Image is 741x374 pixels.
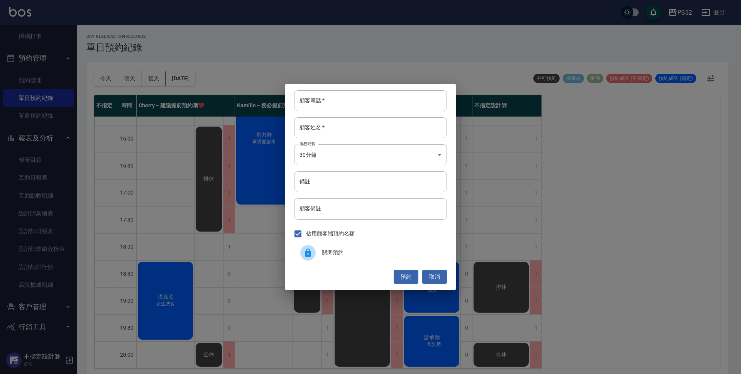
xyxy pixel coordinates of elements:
[322,249,441,257] span: 關閉預約
[294,242,447,264] div: 關閉預約
[306,230,355,238] span: 佔用顧客端預約名額
[299,141,316,147] label: 服務時長
[422,270,447,284] button: 取消
[294,144,447,165] div: 30分鐘
[394,270,418,284] button: 預約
